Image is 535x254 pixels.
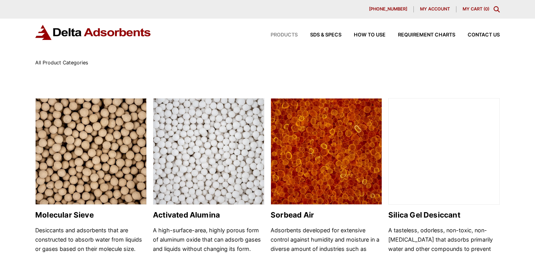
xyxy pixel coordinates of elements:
img: Silica Gel Desiccant [389,98,499,205]
span: Contact Us [468,33,500,38]
h2: Molecular Sieve [35,211,147,219]
span: How to Use [354,33,386,38]
span: 0 [485,6,488,12]
img: Activated Alumina [153,98,264,205]
h2: Silica Gel Desiccant [388,211,500,219]
h2: Sorbead Air [271,211,382,219]
img: Sorbead Air [271,98,382,205]
a: Contact Us [455,33,500,38]
a: How to Use [341,33,386,38]
div: Toggle Modal Content [494,6,500,12]
span: Requirement Charts [398,33,455,38]
a: My account [414,6,456,12]
span: Products [271,33,298,38]
span: SDS & SPECS [310,33,341,38]
span: All Product Categories [35,60,88,66]
img: Molecular Sieve [36,98,146,205]
a: SDS & SPECS [298,33,341,38]
span: [PHONE_NUMBER] [369,7,407,11]
a: My Cart (0) [463,6,489,12]
h2: Activated Alumina [153,211,264,219]
a: Requirement Charts [386,33,455,38]
a: [PHONE_NUMBER] [363,6,414,12]
img: Delta Adsorbents [35,25,151,40]
a: Products [258,33,298,38]
span: My account [420,7,450,11]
